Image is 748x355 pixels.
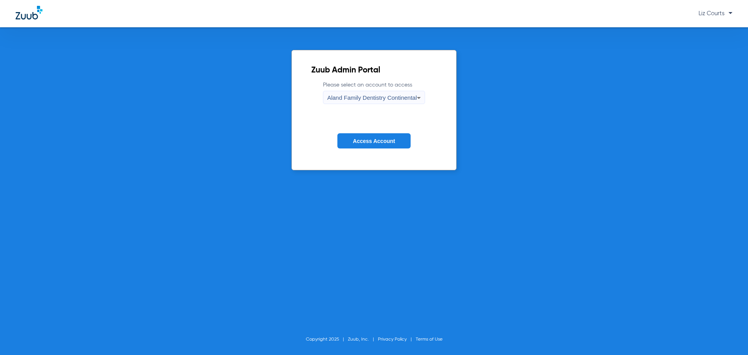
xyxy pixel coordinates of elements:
[709,318,748,355] iframe: Chat Widget
[337,133,411,148] button: Access Account
[699,11,732,16] span: Liz Courts
[378,337,407,342] a: Privacy Policy
[327,94,417,101] span: Aland Family Dentistry Continental
[306,336,348,343] li: Copyright 2025
[311,67,437,74] h2: Zuub Admin Portal
[353,138,395,144] span: Access Account
[416,337,443,342] a: Terms of Use
[348,336,378,343] li: Zuub, Inc.
[16,6,42,19] img: Zuub Logo
[323,81,425,104] label: Please select an account to access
